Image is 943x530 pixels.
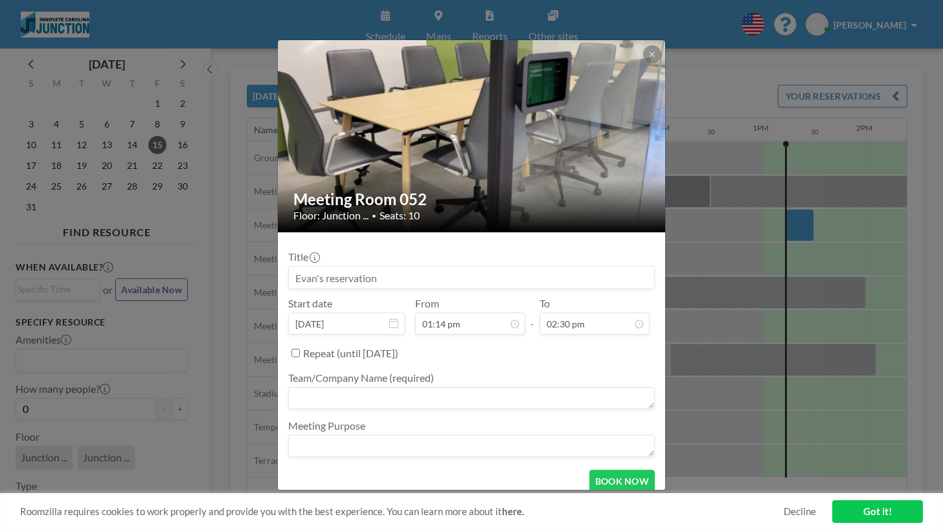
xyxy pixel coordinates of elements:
[288,371,434,384] label: Team/Company Name (required)
[289,267,654,289] input: Evan's reservation
[832,500,923,523] a: Got it!
[415,297,439,310] label: From
[20,505,784,518] span: Roomzilla requires cookies to work properly and provide you with the best experience. You can lea...
[530,302,534,330] span: -
[372,211,376,221] span: •
[293,190,651,209] h2: Meeting Room 052
[502,505,524,517] a: here.
[784,505,816,518] a: Decline
[288,419,365,432] label: Meeting Purpose
[589,470,655,492] button: BOOK NOW
[293,209,369,222] span: Floor: Junction ...
[303,347,398,360] label: Repeat (until [DATE])
[288,297,332,310] label: Start date
[288,250,319,263] label: Title
[380,209,420,222] span: Seats: 10
[278,39,666,234] img: 537.jpg
[540,297,550,310] label: To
